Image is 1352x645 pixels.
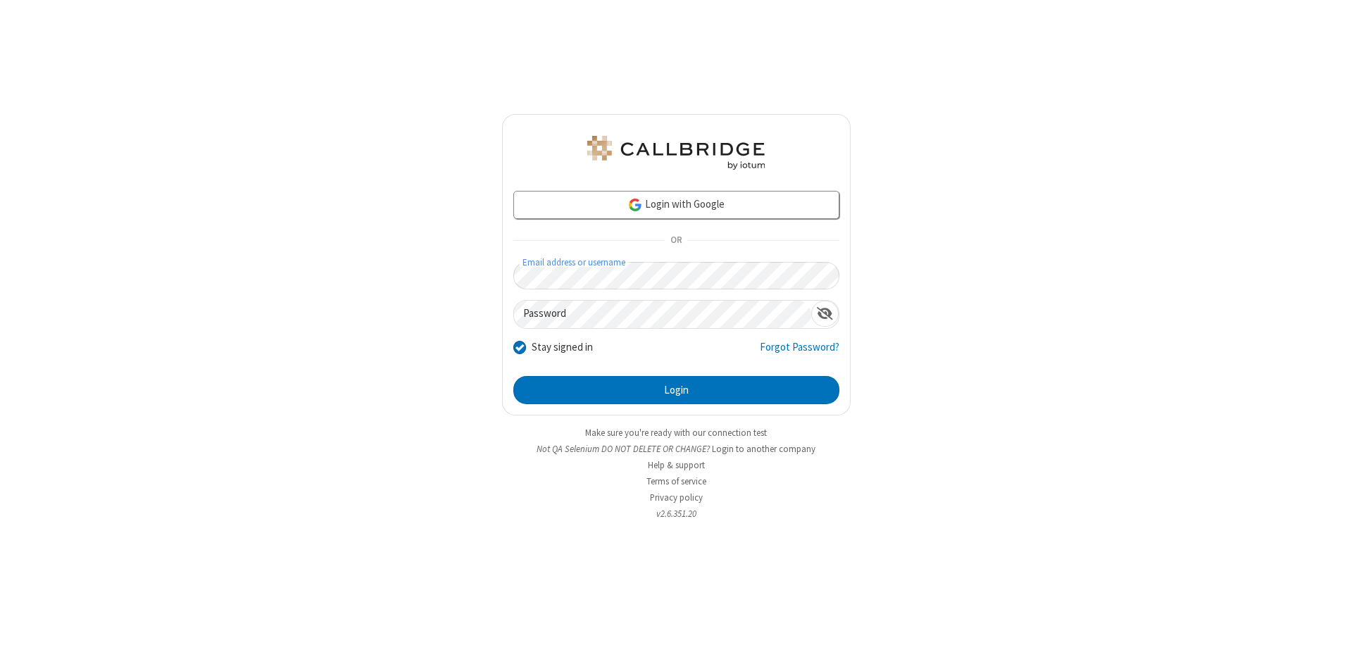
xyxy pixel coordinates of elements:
li: Not QA Selenium DO NOT DELETE OR CHANGE? [502,442,851,456]
a: Make sure you're ready with our connection test [585,427,767,439]
span: OR [665,231,687,251]
img: google-icon.png [627,197,643,213]
label: Stay signed in [532,339,593,356]
button: Login [513,376,839,404]
a: Forgot Password? [760,339,839,366]
input: Email address or username [513,262,839,289]
a: Terms of service [646,475,706,487]
button: Login to another company [712,442,815,456]
a: Help & support [648,459,705,471]
input: Password [514,301,811,328]
img: QA Selenium DO NOT DELETE OR CHANGE [584,136,768,170]
a: Privacy policy [650,491,703,503]
div: Show password [811,301,839,327]
a: Login with Google [513,191,839,219]
li: v2.6.351.20 [502,507,851,520]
